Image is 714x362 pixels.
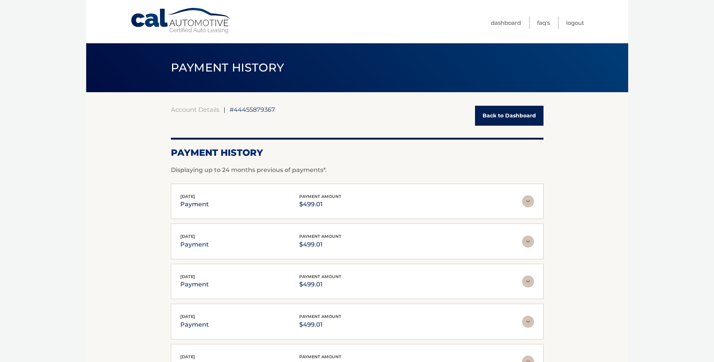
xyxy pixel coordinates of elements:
a: Dashboard [491,17,521,29]
p: payment [180,279,209,290]
span: payment amount [299,194,341,199]
h2: Payment History [171,147,543,158]
p: payment [180,319,209,330]
p: payment [180,239,209,250]
span: [DATE] [180,314,195,319]
img: accordion-rest.svg [522,195,534,207]
span: payment amount [299,314,341,319]
img: accordion-rest.svg [522,316,534,328]
img: accordion-rest.svg [522,275,534,287]
span: [DATE] [180,354,195,359]
span: #44455879367 [230,106,275,113]
span: [DATE] [180,234,195,239]
a: Account Details [171,106,219,113]
p: $499.01 [299,199,341,210]
a: FAQ's [537,17,550,29]
p: payment [180,199,209,210]
span: [DATE] [180,194,195,199]
a: Cal Automotive [130,8,232,34]
p: Displaying up to 24 months previous of payments*. [171,166,543,175]
span: [DATE] [180,274,195,279]
a: Logout [566,17,584,29]
span: | [224,106,225,113]
p: $499.01 [299,239,341,250]
img: accordion-rest.svg [522,236,534,248]
span: payment amount [299,354,341,359]
a: Back to Dashboard [475,106,543,126]
span: payment amount [299,274,341,279]
span: payment amount [299,234,341,239]
p: $499.01 [299,279,341,290]
p: $499.01 [299,319,341,330]
span: PAYMENT HISTORY [171,61,284,75]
